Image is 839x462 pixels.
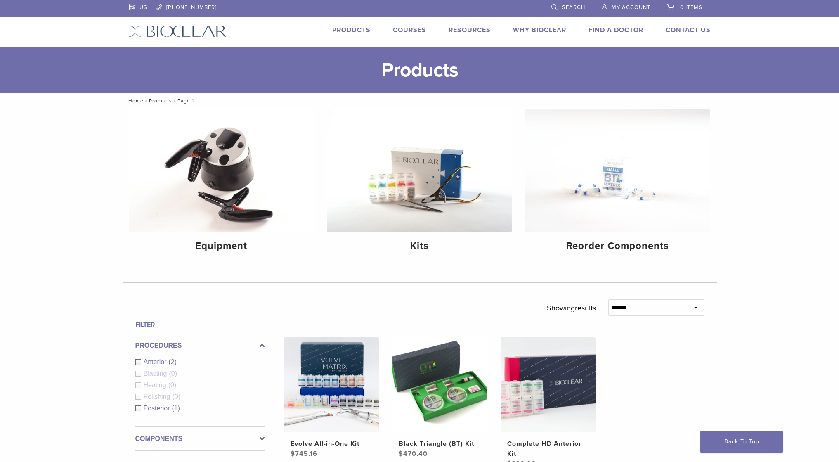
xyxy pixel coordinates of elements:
span: My Account [612,4,650,11]
span: / [144,99,149,103]
bdi: 470.40 [399,450,428,458]
span: (0) [168,381,177,389]
h4: Equipment [136,239,307,254]
a: Evolve All-in-One KitEvolve All-in-One Kit $745.16 [284,337,380,459]
bdi: 745.16 [291,450,317,458]
a: Home [126,98,144,104]
span: Heating [144,381,168,389]
span: Blasting [144,370,169,377]
img: Equipment [129,109,314,232]
img: Kits [327,109,512,232]
h4: Filter [135,320,265,330]
span: (1) [172,405,180,412]
a: Equipment [129,109,314,259]
span: Posterior [144,405,172,412]
a: Products [332,26,371,34]
span: (0) [172,393,180,400]
a: Courses [393,26,426,34]
span: Search [562,4,585,11]
span: (0) [169,370,177,377]
span: (2) [169,358,177,365]
label: Components [135,434,265,444]
span: Polishing [144,393,173,400]
a: Contact Us [666,26,711,34]
h2: Evolve All-in-One Kit [291,439,372,449]
nav: Page 1 [123,93,717,108]
a: Black Triangle (BT) KitBlack Triangle (BT) Kit $470.40 [392,337,488,459]
img: Bioclear [129,25,227,37]
p: Showing results [547,299,596,317]
img: Complete HD Anterior Kit [501,337,596,432]
a: Back To Top [700,431,783,453]
img: Black Triangle (BT) Kit [392,337,487,432]
a: Products [149,98,172,104]
span: / [172,99,177,103]
span: 0 items [680,4,702,11]
img: Reorder Components [525,109,710,232]
a: Find A Doctor [588,26,643,34]
a: Resources [449,26,491,34]
span: Anterior [144,358,169,365]
label: Procedures [135,341,265,351]
span: $ [291,450,295,458]
a: Kits [327,109,512,259]
h4: Reorder Components [532,239,703,254]
h2: Black Triangle (BT) Kit [399,439,480,449]
h2: Complete HD Anterior Kit [507,439,589,459]
span: $ [399,450,403,458]
a: Reorder Components [525,109,710,259]
h4: Kits [333,239,505,254]
img: Evolve All-in-One Kit [284,337,379,432]
a: Why Bioclear [513,26,566,34]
